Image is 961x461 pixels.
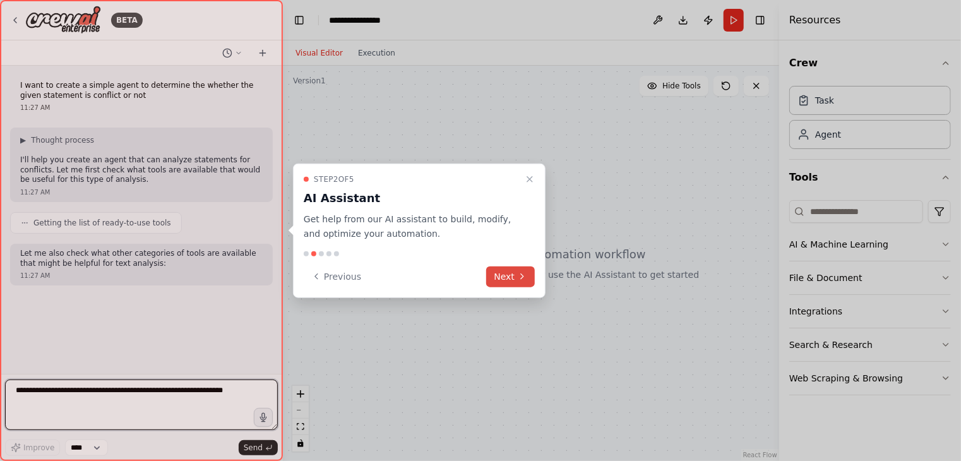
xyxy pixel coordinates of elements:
button: Next [486,266,535,287]
button: Previous [304,266,369,287]
span: Step 2 of 5 [314,174,354,184]
h3: AI Assistant [304,189,520,207]
button: Hide left sidebar [290,11,308,29]
button: Close walkthrough [522,172,537,187]
p: Get help from our AI assistant to build, modify, and optimize your automation. [304,212,520,241]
